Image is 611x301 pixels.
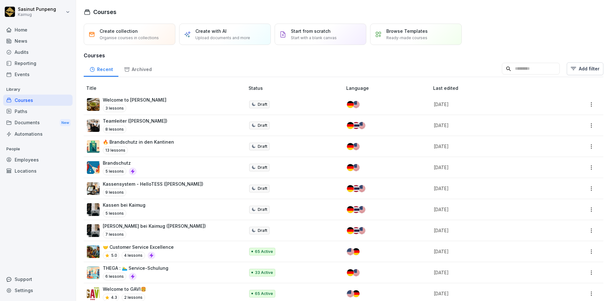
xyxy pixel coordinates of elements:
[434,290,552,297] p: [DATE]
[434,122,552,129] p: [DATE]
[434,143,552,150] p: [DATE]
[358,206,365,213] img: us.svg
[84,52,603,59] h3: Courses
[111,295,117,300] p: 4.3
[103,244,174,250] p: 🤝 Customer Service Excellence
[100,35,159,41] p: Organise courses in collections
[18,12,56,17] p: Kaimug
[347,143,354,150] img: de.svg
[3,117,73,129] a: DocumentsNew
[347,185,354,192] img: de.svg
[195,28,227,34] p: Create with AI
[84,61,118,77] a: Recent
[347,122,354,129] img: de.svg
[258,102,267,107] p: Draft
[358,122,365,129] img: us.svg
[87,245,100,258] img: t4pbym28f6l0mdwi5yze01sv.png
[258,165,267,170] p: Draft
[87,119,100,132] img: pytyph5pk76tu4q1kwztnixg.png
[87,224,100,237] img: dl77onhohrz39aq74lwupjv4.png
[86,85,246,91] p: Title
[103,97,166,103] p: Welcome to [PERSON_NAME]
[346,85,431,91] p: Language
[100,28,138,34] p: Create collection
[386,28,428,34] p: Browse Templates
[291,28,331,34] p: Start from scratch
[3,154,73,165] a: Employees
[3,58,73,69] a: Reporting
[347,290,354,297] img: us.svg
[353,101,360,108] img: us.svg
[111,253,117,258] p: 5.0
[3,128,73,140] div: Automations
[255,291,273,297] p: 65 Active
[93,8,116,16] h1: Courses
[3,69,73,80] a: Events
[87,140,100,153] img: nu7qc8ifpiqoep3oh7gb21uj.png
[103,147,128,154] p: 13 lessons
[258,228,267,233] p: Draft
[433,85,560,91] p: Last edited
[353,185,360,192] img: th.svg
[87,287,100,300] img: j3qvtondn2pyyk0uswimno35.png
[353,227,360,234] img: th.svg
[3,117,73,129] div: Documents
[103,189,126,196] p: 9 lessons
[353,122,360,129] img: th.svg
[3,35,73,47] a: News
[347,269,354,276] img: de.svg
[3,24,73,35] a: Home
[434,101,552,108] p: [DATE]
[353,269,360,276] img: us.svg
[103,202,145,208] p: Kassen bei Kaimug
[258,186,267,191] p: Draft
[103,168,126,175] p: 5 lessons
[87,203,100,216] img: dl77onhohrz39aq74lwupjv4.png
[434,185,552,192] p: [DATE]
[353,248,360,255] img: de.svg
[3,47,73,58] a: Audits
[3,285,73,296] a: Settings
[103,231,126,238] p: 7 lessons
[122,252,145,259] p: 4 lessons
[347,248,354,255] img: us.svg
[18,7,56,12] p: Sasinut Punpeng
[353,164,360,171] img: us.svg
[434,269,552,276] p: [DATE]
[258,207,267,212] p: Draft
[434,227,552,234] p: [DATE]
[567,62,603,75] button: Add filter
[347,206,354,213] img: de.svg
[87,182,100,195] img: k4tsflh0pn5eas51klv85bn1.png
[87,266,100,279] img: wcu8mcyxm0k4gzhvf0psz47j.png
[3,274,73,285] div: Support
[103,273,126,280] p: 6 lessons
[434,206,552,213] p: [DATE]
[3,165,73,176] a: Locations
[358,227,365,234] img: us.svg
[118,61,157,77] a: Archived
[3,144,73,154] p: People
[255,249,273,254] p: 65 Active
[3,95,73,106] a: Courses
[258,123,267,128] p: Draft
[347,164,354,171] img: de.svg
[103,265,168,271] p: THEGA : 🏊‍♂️ Service-Schulung
[60,119,71,126] div: New
[347,227,354,234] img: de.svg
[103,160,137,166] p: Brandschutz
[103,223,206,229] p: [PERSON_NAME] bei Kaimug ([PERSON_NAME])
[386,35,427,41] p: Ready-made courses
[103,104,126,112] p: 3 lessons
[255,270,273,276] p: 33 Active
[347,101,354,108] img: de.svg
[87,161,100,174] img: b0iy7e1gfawqjs4nezxuanzk.png
[103,139,174,145] p: 🔥 Brandschutz in den Kantinen
[358,185,365,192] img: us.svg
[258,144,267,149] p: Draft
